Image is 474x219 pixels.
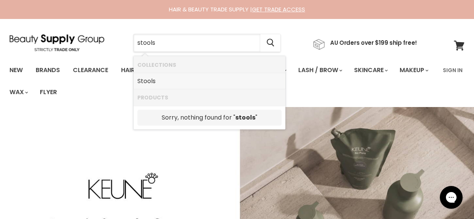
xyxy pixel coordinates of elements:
form: Product [133,34,281,52]
a: Flyer [34,84,63,100]
li: Products [134,89,285,106]
a: Skincare [348,62,392,78]
a: GET TRADE ACCESS [252,5,305,13]
ul: Main menu [4,59,438,103]
a: Lash / Brow [293,62,347,78]
p: Sorry, nothing found for " " [141,113,278,122]
a: Haircare [115,62,159,78]
a: Clearance [67,62,114,78]
li: Collections [134,56,285,73]
a: Brands [30,62,66,78]
li: Collections: Stools [134,73,285,89]
li: Did you mean [134,106,285,129]
a: New [4,62,28,78]
button: Search [260,34,280,52]
a: Wax [4,84,33,100]
iframe: Gorgias live chat messenger [436,183,466,211]
input: Search [134,34,260,52]
a: Sign In [438,62,467,78]
b: Stools [137,77,156,85]
a: Makeup [394,62,433,78]
strong: stools [235,113,255,122]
